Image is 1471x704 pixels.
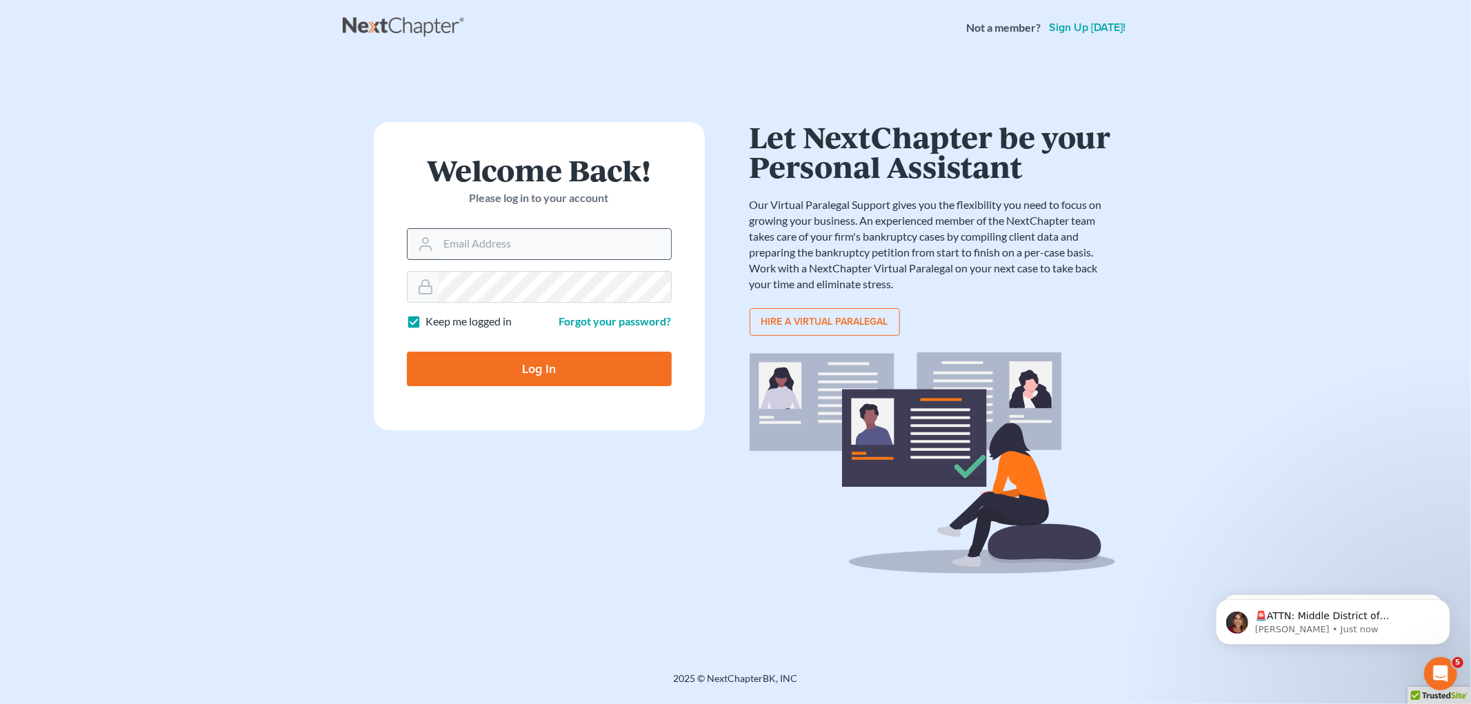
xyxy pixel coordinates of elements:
[1452,657,1463,668] span: 5
[1195,570,1471,667] iframe: Intercom notifications message
[967,20,1041,36] strong: Not a member?
[750,122,1115,181] h1: Let NextChapter be your Personal Assistant
[1047,22,1129,33] a: Sign up [DATE]!
[750,197,1115,292] p: Our Virtual Paralegal Support gives you the flexibility you need to focus on growing your busines...
[407,155,672,185] h1: Welcome Back!
[1424,657,1457,690] iframe: Intercom live chat
[750,352,1115,574] img: virtual_paralegal_bg-b12c8cf30858a2b2c02ea913d52db5c468ecc422855d04272ea22d19010d70dc.svg
[343,672,1129,696] div: 2025 © NextChapterBK, INC
[559,314,672,328] a: Forgot your password?
[426,314,512,330] label: Keep me logged in
[750,308,900,336] a: Hire a virtual paralegal
[439,229,671,259] input: Email Address
[407,190,672,206] p: Please log in to your account
[407,352,672,386] input: Log In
